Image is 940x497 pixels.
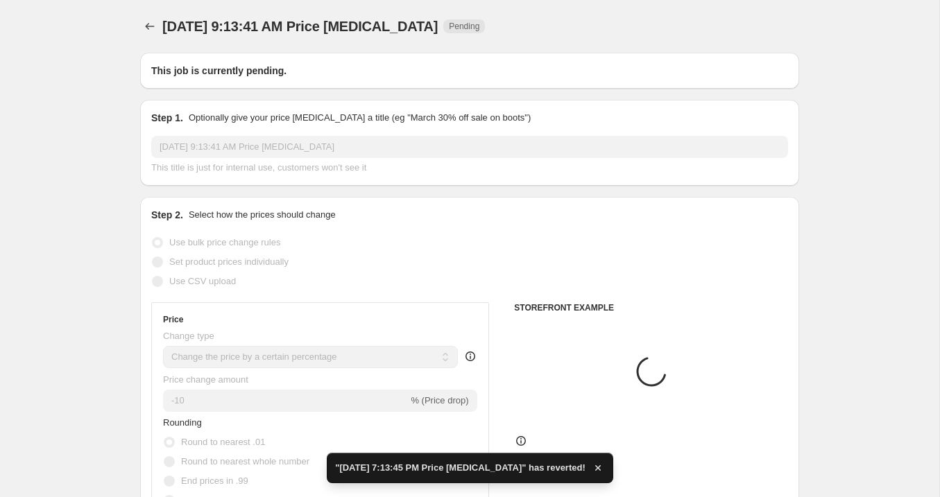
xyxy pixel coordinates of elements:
[169,256,289,267] span: Set product prices individually
[163,390,408,412] input: -15
[189,208,336,222] p: Select how the prices should change
[163,374,248,385] span: Price change amount
[463,349,477,363] div: help
[140,17,160,36] button: Price change jobs
[163,331,214,341] span: Change type
[151,136,788,158] input: 30% off holiday sale
[163,417,202,428] span: Rounding
[162,19,438,34] span: [DATE] 9:13:41 AM Price [MEDICAL_DATA]
[151,162,366,173] span: This title is just for internal use, customers won't see it
[181,456,309,467] span: Round to nearest whole number
[181,437,265,447] span: Round to nearest .01
[151,64,788,78] h2: This job is currently pending.
[163,314,183,325] h3: Price
[151,111,183,125] h2: Step 1.
[411,395,468,406] span: % (Price drop)
[169,276,236,286] span: Use CSV upload
[449,21,479,32] span: Pending
[181,476,248,486] span: End prices in .99
[151,208,183,222] h2: Step 2.
[514,302,788,313] h6: STOREFRONT EXAMPLE
[169,237,280,247] span: Use bulk price change rules
[189,111,531,125] p: Optionally give your price [MEDICAL_DATA] a title (eg "March 30% off sale on boots")
[335,461,586,475] span: "[DATE] 7:13:45 PM Price [MEDICAL_DATA]" has reverted!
